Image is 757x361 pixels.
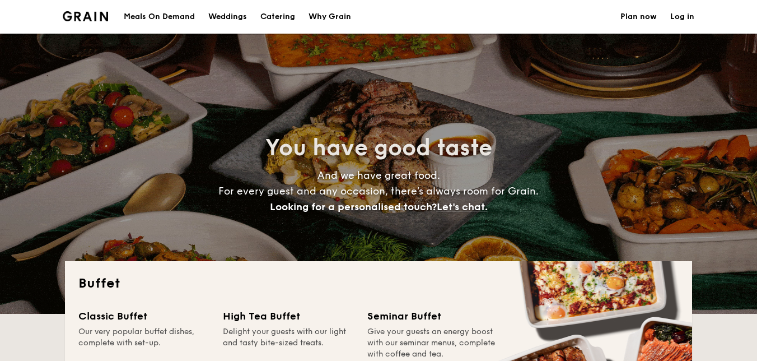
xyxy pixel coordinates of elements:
[78,308,209,324] div: Classic Buffet
[63,11,108,21] a: Logotype
[218,169,539,213] span: And we have great food. For every guest and any occasion, there’s always room for Grain.
[223,308,354,324] div: High Tea Buffet
[437,201,488,213] span: Let's chat.
[367,326,498,360] div: Give your guests an energy boost with our seminar menus, complete with coffee and tea.
[367,308,498,324] div: Seminar Buffet
[265,135,492,161] span: You have good taste
[78,275,679,293] h2: Buffet
[78,326,209,360] div: Our very popular buffet dishes, complete with set-up.
[270,201,437,213] span: Looking for a personalised touch?
[223,326,354,360] div: Delight your guests with our light and tasty bite-sized treats.
[63,11,108,21] img: Grain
